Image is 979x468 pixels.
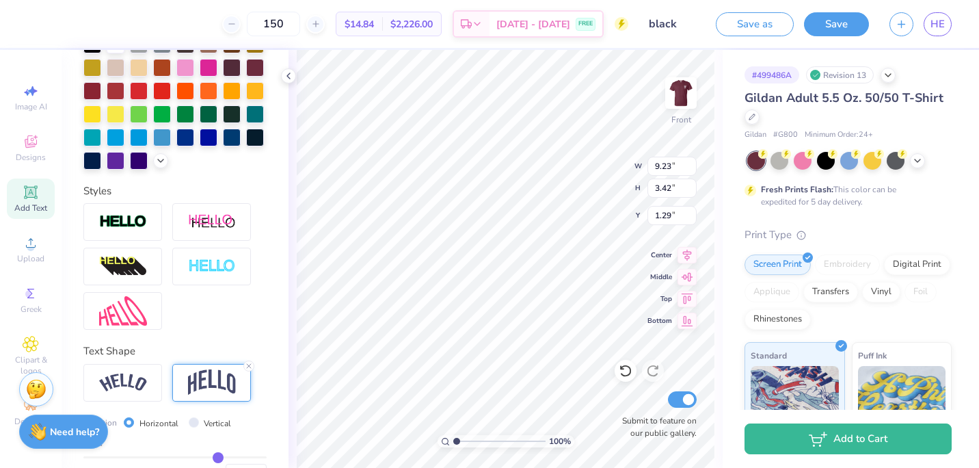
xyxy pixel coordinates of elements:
[345,17,374,31] span: $14.84
[549,435,571,447] span: 100 %
[773,129,798,141] span: # G800
[745,66,799,83] div: # 499486A
[204,417,231,430] label: Vertical
[647,316,672,326] span: Bottom
[805,129,873,141] span: Minimum Order: 24 +
[803,282,858,302] div: Transfers
[247,12,300,36] input: – –
[99,256,147,278] img: 3d Illusion
[745,129,766,141] span: Gildan
[390,17,433,31] span: $2,226.00
[806,66,874,83] div: Revision 13
[83,183,267,199] div: Styles
[804,12,869,36] button: Save
[639,10,706,38] input: Untitled Design
[647,250,672,260] span: Center
[99,296,147,326] img: Free Distort
[862,282,900,302] div: Vinyl
[745,227,952,243] div: Print Type
[716,12,794,36] button: Save as
[745,255,811,275] div: Screen Print
[815,255,880,275] div: Embroidery
[761,184,833,195] strong: Fresh Prints Flash:
[83,343,267,359] div: Text Shape
[761,183,929,208] div: This color can be expedited for 5 day delivery.
[745,90,943,106] span: Gildan Adult 5.5 Oz. 50/50 T-Shirt
[50,426,99,439] strong: Need help?
[751,348,787,363] span: Standard
[647,294,672,304] span: Top
[16,152,46,163] span: Designs
[99,374,147,392] img: Arc
[667,79,695,107] img: Front
[924,12,952,36] a: HE
[751,366,839,434] img: Standard
[14,416,47,427] span: Decorate
[188,259,236,274] img: Negative Space
[7,354,55,376] span: Clipart & logos
[17,253,44,264] span: Upload
[745,309,811,330] div: Rhinestones
[615,415,697,439] label: Submit to feature on our public gallery.
[21,304,42,315] span: Greek
[745,282,799,302] div: Applique
[496,17,570,31] span: [DATE] - [DATE]
[14,203,47,213] span: Add Text
[188,369,236,395] img: Arch
[671,114,691,126] div: Front
[745,424,952,454] button: Add to Cart
[578,19,593,29] span: FREE
[858,348,887,363] span: Puff Ink
[930,16,945,32] span: HE
[904,282,937,302] div: Foil
[99,214,147,230] img: Stroke
[884,255,950,275] div: Digital Print
[647,272,672,282] span: Middle
[15,101,47,112] span: Image AI
[858,366,946,434] img: Puff Ink
[188,213,236,231] img: Shadow
[139,417,178,430] label: Horizontal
